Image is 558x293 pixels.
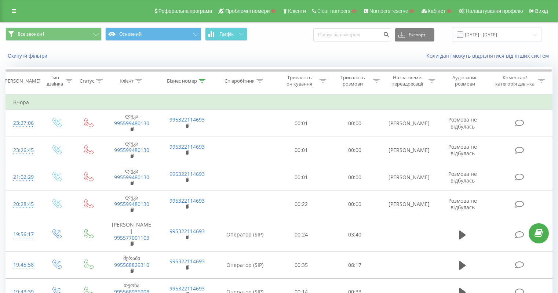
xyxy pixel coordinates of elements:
[328,110,381,137] td: 00:00
[104,191,159,218] td: ლუკა
[275,191,328,218] td: 00:22
[13,170,33,184] div: 21:02:29
[275,218,328,252] td: 00:24
[169,170,205,177] a: 995322114693
[114,261,149,268] a: 995568829310
[225,8,270,14] span: Проблемні номери
[444,75,486,87] div: Аудіозапис розмови
[369,8,408,14] span: Numbers reserve
[448,143,477,157] span: Розмова не відбулась
[388,75,427,87] div: Назва схеми переадресації
[381,191,437,218] td: [PERSON_NAME]
[114,234,149,241] a: 995577001103
[275,110,328,137] td: 00:01
[275,137,328,164] td: 00:01
[6,95,552,110] td: Вчора
[114,200,149,207] a: 995599480130
[313,28,391,41] input: Пошук за номером
[328,252,381,279] td: 08:17
[448,197,477,211] span: Розмова не відбулась
[104,137,159,164] td: ლუკა
[466,8,523,14] span: Налаштування профілю
[46,75,63,87] div: Тип дзвінка
[317,8,350,14] span: Clear numbers
[381,110,437,137] td: [PERSON_NAME]
[328,164,381,191] td: 00:00
[395,28,434,41] button: Експорт
[13,116,33,130] div: 23:27:06
[80,78,94,84] div: Статус
[169,197,205,204] a: 995322114693
[535,8,548,14] span: Вихід
[448,116,477,130] span: Розмова не відбулась
[158,8,212,14] span: Реферальна програма
[169,228,205,235] a: 995322114693
[105,28,201,41] button: Основний
[104,164,159,191] td: ლუკა
[275,252,328,279] td: 00:35
[167,78,197,84] div: Бізнес номер
[104,110,159,137] td: ლუკა
[18,31,45,37] span: Все звонки1
[169,258,205,265] a: 995322114693
[448,170,477,184] span: Розмова не відбулась
[328,218,381,252] td: 03:40
[6,28,102,41] button: Все звонки1
[3,78,40,84] div: [PERSON_NAME]
[205,28,247,41] button: Графік
[114,146,149,153] a: 995599480130
[381,137,437,164] td: [PERSON_NAME]
[275,164,328,191] td: 00:01
[215,252,275,279] td: Оператор (SIP)
[13,197,33,211] div: 20:28:45
[13,258,33,272] div: 19:45:58
[104,252,159,279] td: მერაბი
[335,75,371,87] div: Тривалість розмови
[215,218,275,252] td: Оператор (SIP)
[288,8,306,14] span: Клієнти
[6,53,51,59] button: Скинути фільтри
[120,78,134,84] div: Клієнт
[281,75,318,87] div: Тривалість очікування
[169,285,205,292] a: 995322114693
[114,174,149,181] a: 995599480130
[493,75,536,87] div: Коментар/категорія дзвінка
[104,218,159,252] td: [PERSON_NAME]
[169,116,205,123] a: 995322114693
[328,137,381,164] td: 00:00
[428,8,446,14] span: Кабінет
[219,32,234,37] span: Графік
[114,120,149,127] a: 995599480130
[225,78,255,84] div: Співробітник
[381,164,437,191] td: [PERSON_NAME]
[13,227,33,242] div: 19:56:17
[426,52,552,59] a: Коли дані можуть відрізнятися вiд інших систем
[13,143,33,158] div: 23:26:45
[328,191,381,218] td: 00:00
[169,143,205,150] a: 995322114693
